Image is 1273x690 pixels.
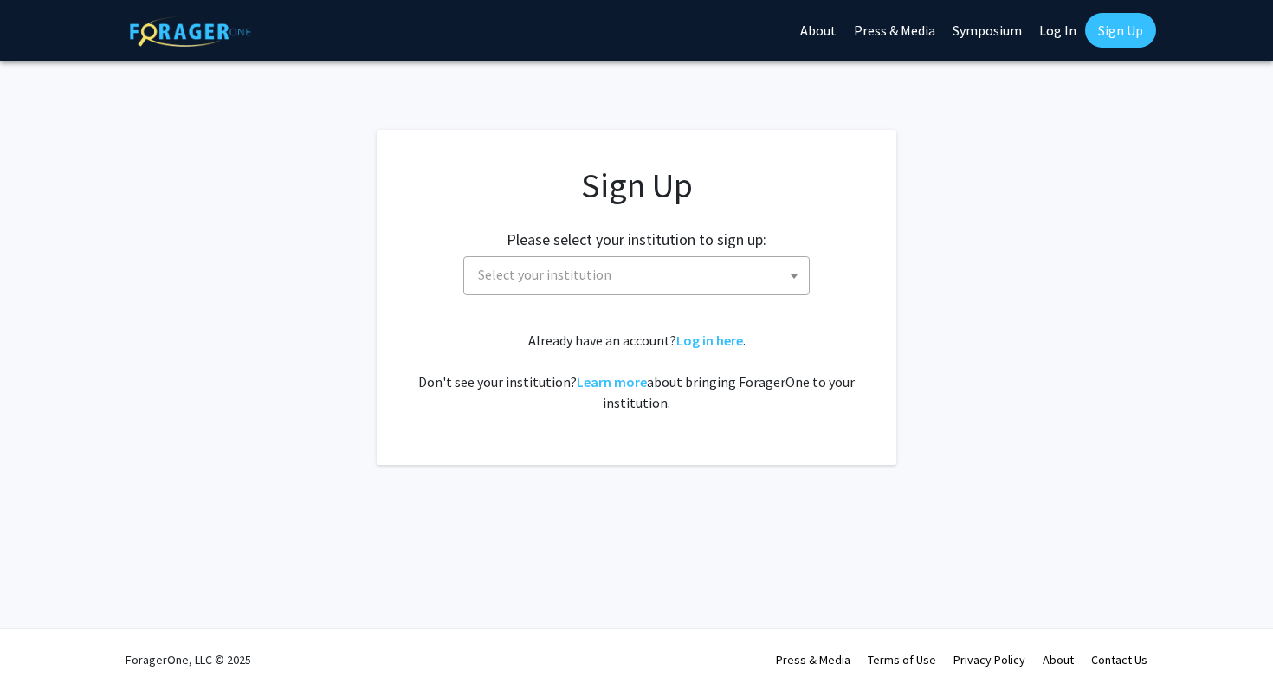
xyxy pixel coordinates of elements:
[130,16,251,47] img: ForagerOne Logo
[1085,13,1156,48] a: Sign Up
[1091,652,1147,667] a: Contact Us
[478,266,611,283] span: Select your institution
[471,257,809,293] span: Select your institution
[776,652,850,667] a: Press & Media
[507,230,766,249] h2: Please select your institution to sign up:
[676,332,743,349] a: Log in here
[577,373,647,390] a: Learn more about bringing ForagerOne to your institution
[411,164,862,206] h1: Sign Up
[1043,652,1074,667] a: About
[868,652,936,667] a: Terms of Use
[126,629,251,690] div: ForagerOne, LLC © 2025
[411,330,862,413] div: Already have an account? . Don't see your institution? about bringing ForagerOne to your institut...
[463,256,810,295] span: Select your institution
[953,652,1025,667] a: Privacy Policy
